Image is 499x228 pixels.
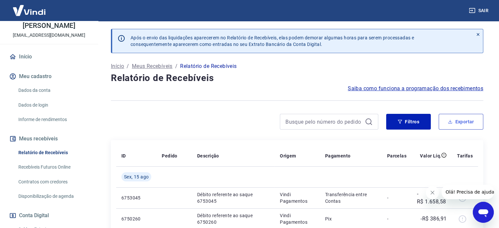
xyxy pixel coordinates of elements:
[16,98,90,112] a: Dados de login
[387,216,406,222] p: -
[127,62,129,70] p: /
[4,5,55,10] span: Olá! Precisa de ajuda?
[285,117,362,127] input: Busque pelo número do pedido
[121,216,151,222] p: 6750260
[280,191,315,204] p: Vindi Pagamentos
[457,153,473,159] p: Tarifas
[325,191,377,204] p: Transferência entre Contas
[387,195,406,201] p: -
[124,174,149,180] span: Sex, 15 ago
[131,34,414,48] p: Após o envio das liquidações aparecerem no Relatório de Recebíveis, elas podem demorar algumas ho...
[111,62,124,70] a: Início
[197,191,269,204] p: Débito referente ao saque 6753045
[197,212,269,225] p: Débito referente ao saque 6750260
[16,175,90,189] a: Contratos com credores
[8,69,90,84] button: Meu cadastro
[16,190,90,203] a: Disponibilização de agenda
[180,62,237,70] p: Relatório de Recebíveis
[197,153,219,159] p: Descrição
[16,146,90,159] a: Relatório de Recebíveis
[8,132,90,146] button: Meus recebíveis
[420,153,441,159] p: Valor Líq.
[132,62,173,70] a: Meus Recebíveis
[387,153,406,159] p: Parcelas
[417,190,447,206] p: -R$ 1.658,58
[121,153,126,159] p: ID
[386,114,431,130] button: Filtros
[325,216,377,222] p: Pix
[8,50,90,64] a: Início
[16,113,90,126] a: Informe de rendimentos
[439,114,483,130] button: Exportar
[8,0,51,20] img: Vindi
[121,195,151,201] p: 6753045
[13,32,85,39] p: [EMAIL_ADDRESS][DOMAIN_NAME]
[442,185,494,199] iframe: Mensagem da empresa
[468,5,491,17] button: Sair
[8,208,90,223] button: Conta Digital
[421,215,447,223] p: -R$ 386,91
[426,186,439,199] iframe: Fechar mensagem
[16,84,90,97] a: Dados da conta
[348,85,483,93] a: Saiba como funciona a programação dos recebimentos
[162,153,177,159] p: Pedido
[23,22,75,29] p: [PERSON_NAME]
[175,62,177,70] p: /
[473,202,494,223] iframe: Botão para abrir a janela de mensagens
[325,153,351,159] p: Pagamento
[16,160,90,174] a: Recebíveis Futuros Online
[111,72,483,85] h4: Relatório de Recebíveis
[280,212,315,225] p: Vindi Pagamentos
[280,153,296,159] p: Origem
